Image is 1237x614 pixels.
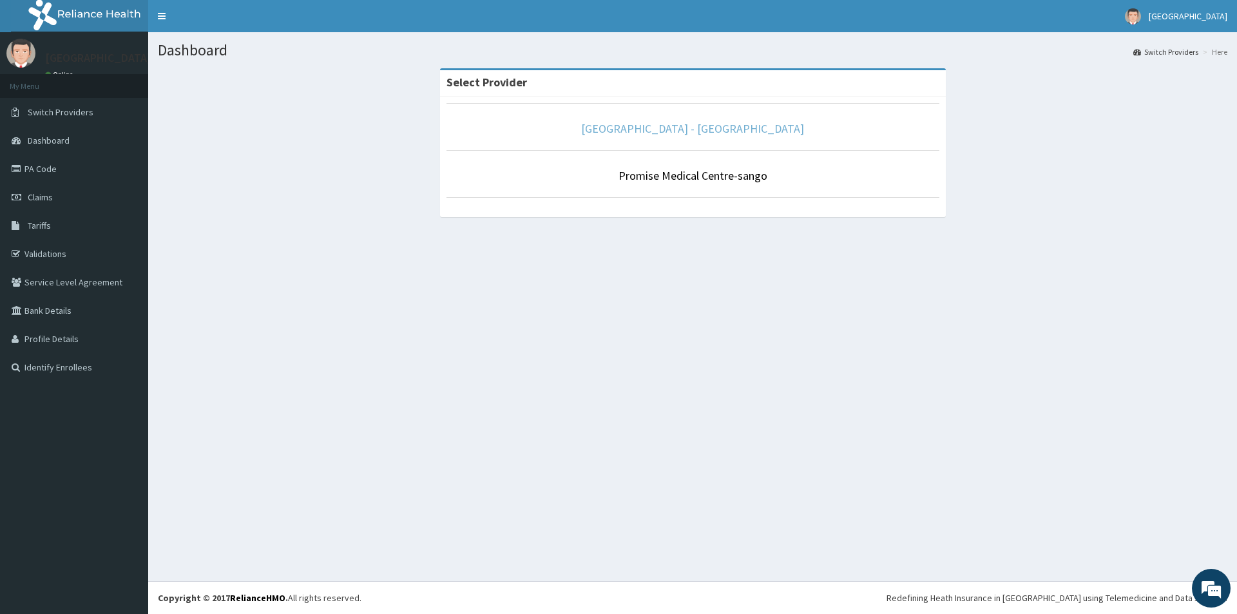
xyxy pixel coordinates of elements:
[1133,46,1198,57] a: Switch Providers
[230,592,285,604] a: RelianceHMO
[618,168,767,183] a: Promise Medical Centre-sango
[28,220,51,231] span: Tariffs
[158,42,1227,59] h1: Dashboard
[6,39,35,68] img: User Image
[148,581,1237,614] footer: All rights reserved.
[158,592,288,604] strong: Copyright © 2017 .
[1125,8,1141,24] img: User Image
[887,591,1227,604] div: Redefining Heath Insurance in [GEOGRAPHIC_DATA] using Telemedicine and Data Science!
[581,121,804,136] a: [GEOGRAPHIC_DATA] - [GEOGRAPHIC_DATA]
[1149,10,1227,22] span: [GEOGRAPHIC_DATA]
[28,135,70,146] span: Dashboard
[28,106,93,118] span: Switch Providers
[45,52,151,64] p: [GEOGRAPHIC_DATA]
[45,70,76,79] a: Online
[28,191,53,203] span: Claims
[446,75,527,90] strong: Select Provider
[1200,46,1227,57] li: Here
